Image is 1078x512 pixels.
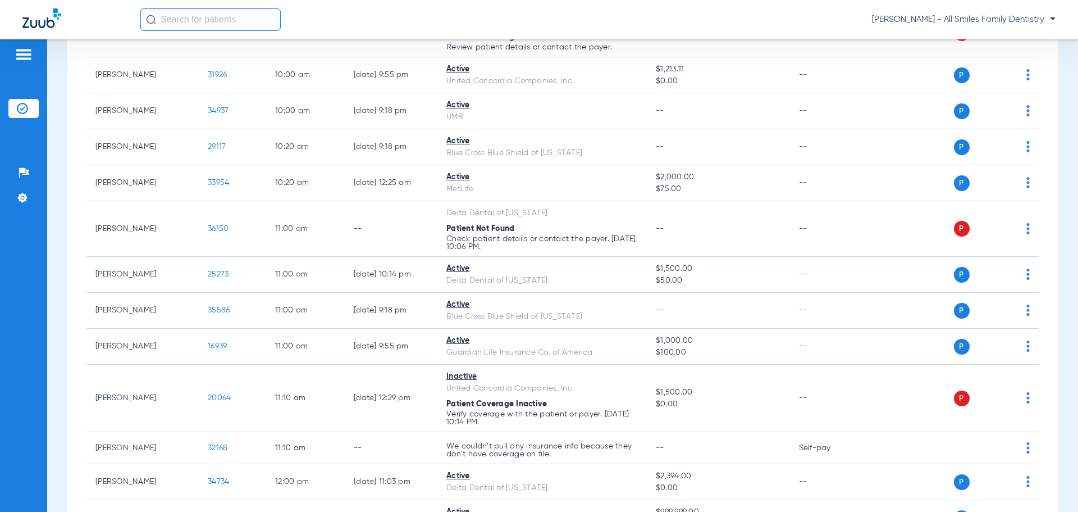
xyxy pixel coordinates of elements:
div: Delta Dental of [US_STATE] [446,207,638,219]
span: 34734 [208,478,229,486]
td: [PERSON_NAME] [86,201,199,257]
img: group-dot-blue.svg [1026,141,1030,152]
td: [PERSON_NAME] [86,365,199,432]
img: Search Icon [146,15,156,25]
img: group-dot-blue.svg [1026,305,1030,316]
div: United Concordia Companies, Inc. [446,383,638,395]
td: 10:20 AM [266,129,345,165]
span: 16939 [208,342,227,350]
span: P [954,474,970,490]
input: Search for patients [140,8,281,31]
td: [DATE] 9:18 PM [345,129,437,165]
div: Delta Dental of [US_STATE] [446,482,638,494]
td: [DATE] 9:18 PM [345,93,437,129]
td: -- [790,464,866,500]
span: 33954 [208,179,229,187]
td: 11:00 AM [266,201,345,257]
td: [DATE] 10:14 PM [345,257,437,293]
td: -- [790,329,866,365]
p: Verify coverage with the patient or payer. [DATE] 10:14 PM. [446,410,638,426]
p: Check patient details or contact the payer. [DATE] 10:06 PM. [446,235,638,251]
span: $0.00 [656,482,780,494]
div: MetLife [446,183,638,195]
td: [PERSON_NAME] [86,293,199,329]
span: $2,394.00 [656,470,780,482]
div: Active [446,335,638,347]
span: -- [656,225,664,233]
div: UMR [446,111,638,123]
span: $50.00 [656,275,780,287]
img: group-dot-blue.svg [1026,177,1030,188]
div: Active [446,135,638,147]
td: 11:10 AM [266,365,345,432]
div: Active [446,171,638,183]
span: 32168 [208,444,227,452]
div: Active [446,470,638,482]
span: P [954,103,970,119]
iframe: Chat Widget [1022,458,1078,512]
span: Patient Not Found [446,225,514,233]
span: $100.00 [656,347,780,359]
td: -- [790,129,866,165]
p: We couldn’t pull any insurance info because they don’t have coverage on file. [446,442,638,458]
p: Review patient details or contact the payer. [446,43,638,51]
div: Blue Cross Blue Shield of [US_STATE] [446,147,638,159]
div: Delta Dental of [US_STATE] [446,275,638,287]
div: United Concordia Companies, Inc. [446,75,638,87]
span: P [954,339,970,355]
td: 12:00 PM [266,464,345,500]
span: $1,500.00 [656,387,780,398]
td: -- [790,165,866,201]
span: 35586 [208,306,230,314]
span: 25273 [208,270,229,278]
td: [PERSON_NAME] [86,57,199,93]
span: P [954,391,970,406]
td: [DATE] 12:25 AM [345,165,437,201]
td: 10:00 AM [266,93,345,129]
span: P [954,267,970,283]
div: Active [446,263,638,275]
span: 20064 [208,394,231,402]
td: [DATE] 9:55 PM [345,329,437,365]
img: group-dot-blue.svg [1026,341,1030,352]
img: group-dot-blue.svg [1026,269,1030,280]
td: [PERSON_NAME] [86,165,199,201]
span: P [954,67,970,83]
span: 29117 [208,143,226,151]
td: 10:00 AM [266,57,345,93]
div: Inactive [446,371,638,383]
td: 11:00 AM [266,293,345,329]
td: -- [345,432,437,464]
td: -- [790,57,866,93]
span: -- [656,107,664,115]
td: [DATE] 11:03 PM [345,464,437,500]
td: 11:00 AM [266,329,345,365]
img: group-dot-blue.svg [1026,442,1030,454]
td: 11:00 AM [266,257,345,293]
td: -- [790,201,866,257]
td: [PERSON_NAME] [86,93,199,129]
span: P [954,303,970,319]
span: 31926 [208,71,227,79]
span: Patient Coverage Inactive [446,400,547,408]
span: -- [656,143,664,151]
span: $1,000.00 [656,335,780,347]
div: Guardian Life Insurance Co. of America [446,347,638,359]
td: [PERSON_NAME] [86,432,199,464]
img: Zuub Logo [22,8,61,28]
td: [DATE] 12:29 PM [345,365,437,432]
td: [PERSON_NAME] [86,129,199,165]
img: group-dot-blue.svg [1026,223,1030,234]
img: hamburger-icon [15,48,33,61]
div: Blue Cross Blue Shield of [US_STATE] [446,311,638,323]
span: $0.00 [656,75,780,87]
span: $1,500.00 [656,263,780,275]
span: P [954,221,970,237]
td: Self-pay [790,432,866,464]
td: -- [790,93,866,129]
span: Invalid or Missing Data Issue [446,33,558,41]
td: -- [790,293,866,329]
span: -- [656,306,664,314]
span: 36150 [208,225,229,233]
